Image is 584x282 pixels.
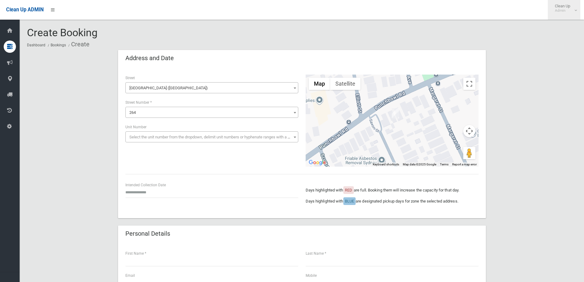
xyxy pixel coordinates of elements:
[555,8,570,13] small: Admin
[463,147,475,159] button: Drag Pegman onto the map to open Street View
[403,163,436,166] span: Map data ©2025 Google
[51,43,66,47] a: Bookings
[309,78,330,90] button: Show street map
[67,39,90,50] li: Create
[306,187,479,194] p: Days highlighted with are full. Booking them will increase the capacity for that day.
[345,188,352,192] span: RED
[552,4,576,13] span: Clean Up
[463,78,475,90] button: Toggle fullscreen view
[373,162,399,167] button: Keyboard shortcuts
[27,43,45,47] a: Dashboard
[127,84,297,92] span: Punchbowl Road (BELFIELD 2191)
[307,159,327,167] img: Google
[6,7,44,13] span: Clean Up ADMIN
[463,125,475,137] button: Map camera controls
[306,198,479,205] p: Days highlighted with are designated pickup days for zone the selected address.
[125,82,298,93] span: Punchbowl Road (BELFIELD 2191)
[452,163,477,166] a: Report a map error
[118,228,177,240] header: Personal Details
[129,135,301,139] span: Select the unit number from the dropdown, delimit unit numbers or hyphenate ranges with a comma
[125,107,298,118] span: 264
[127,108,297,117] span: 264
[345,199,354,203] span: BLUE
[330,78,361,90] button: Show satellite imagery
[27,26,97,39] span: Create Booking
[440,163,448,166] a: Terms (opens in new tab)
[129,110,136,115] span: 264
[307,159,327,167] a: Open this area in Google Maps (opens a new window)
[118,52,181,64] header: Address and Date
[392,108,399,118] div: 264 Punchbowl Road, BELFIELD NSW 2191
